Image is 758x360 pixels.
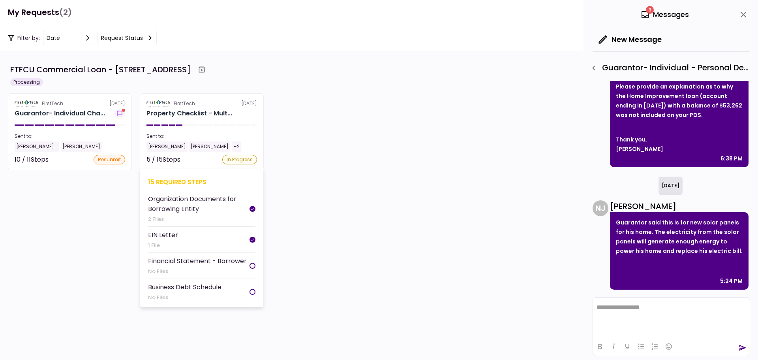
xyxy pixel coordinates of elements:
[659,177,683,195] div: [DATE]
[146,141,188,152] div: [PERSON_NAME]
[593,29,668,50] button: New Message
[593,298,750,337] iframe: Rich Text Area
[61,141,102,152] div: [PERSON_NAME]
[148,268,247,275] div: No Files
[114,109,125,118] button: show-messages
[616,144,743,154] div: [PERSON_NAME]
[94,155,125,164] div: resubmit
[607,341,620,352] button: Italic
[8,4,72,21] h1: My Requests
[15,133,125,140] div: Sent to:
[174,100,195,107] div: FirstTech
[593,341,606,352] button: Bold
[148,282,221,292] div: Business Debt Schedule
[148,177,255,187] div: 15 required steps
[720,154,743,163] div: 6:38 PM
[10,78,43,86] div: Processing
[15,155,49,164] div: 10 / 11 Steps
[662,341,675,352] button: Emojis
[189,141,230,152] div: [PERSON_NAME]
[10,64,191,75] div: FTFCU Commercial Loan - [STREET_ADDRESS]
[146,100,171,107] img: Partner logo
[634,341,648,352] button: Bullet list
[616,83,742,119] strong: Please provide an explanation as to why the Home Improvement loan (account ending in [DATE]) with...
[148,230,178,240] div: EIN Letter
[98,31,157,45] button: Request status
[146,133,257,140] div: Sent to:
[47,34,60,42] div: date
[648,341,662,352] button: Numbered list
[148,194,250,214] div: Organization Documents for Borrowing Entity
[222,155,257,164] div: In Progress
[15,109,105,118] div: Guarantor- Individual Chaitanya Chintamaneni
[146,155,180,164] div: 5 / 15 Steps
[616,135,743,144] div: Thank you,
[621,341,634,352] button: Underline
[15,141,59,152] div: [PERSON_NAME]...
[646,6,654,14] span: 3
[148,215,250,223] div: 2 Files
[739,344,747,352] button: send
[640,9,689,21] div: Messages
[146,109,232,118] div: Property Checklist - Multi-Family for Crestwood Village Townhomes LLC 3105 Clairpoint Court
[42,100,63,107] div: FirstTech
[720,276,743,286] div: 5:24 PM
[148,256,247,266] div: Financial Statement - Borrower
[15,100,125,107] div: [DATE]
[15,100,39,107] img: Partner logo
[148,241,178,249] div: 1 File
[610,200,749,212] div: [PERSON_NAME]
[59,4,72,21] span: (2)
[737,8,750,21] button: close
[8,31,157,45] div: Filter by:
[148,294,221,302] div: No Files
[593,200,608,216] div: N J
[616,218,743,256] p: Guarantor said this is for new solar panels for his home. The electricity from the solar panels w...
[587,61,750,75] div: Guarantor- Individual - Personal Debt Schedule
[43,31,94,45] button: date
[232,141,241,152] div: +2
[146,100,257,107] div: [DATE]
[195,62,209,77] button: Archive workflow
